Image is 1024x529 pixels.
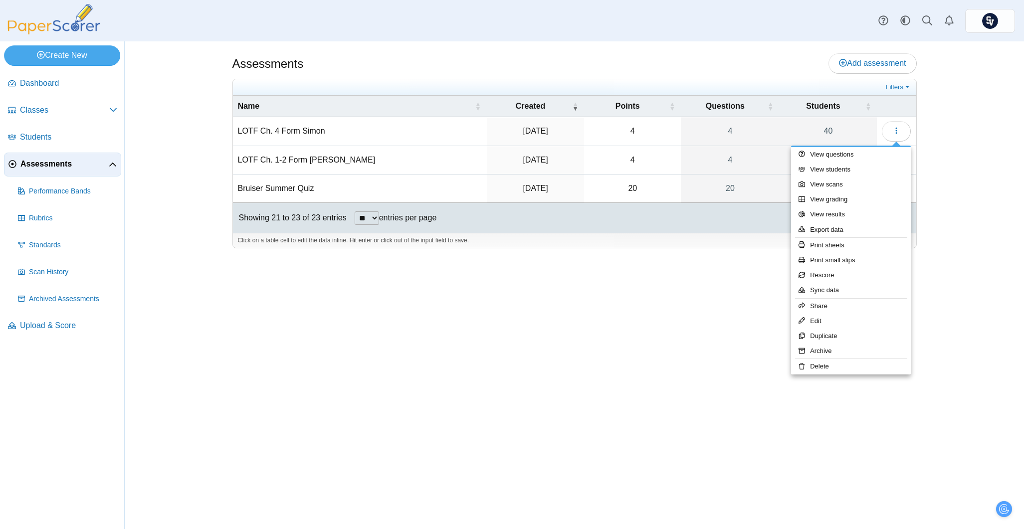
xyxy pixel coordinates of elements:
[20,105,109,116] span: Classes
[791,283,911,298] a: Sync data
[4,4,104,34] img: PaperScorer
[706,102,745,110] span: Questions
[681,117,779,145] a: 4
[20,132,117,143] span: Students
[828,53,916,73] a: Add assessment
[681,175,779,202] a: 20
[791,238,911,253] a: Print sheets
[982,13,998,29] span: Chris Paolelli
[791,222,911,237] a: Export data
[29,213,117,223] span: Rubrics
[791,344,911,358] a: Archive
[791,192,911,207] a: View grading
[233,117,487,146] td: LOTF Ch. 4 Form Simon
[839,59,906,67] span: Add assessment
[584,117,681,146] td: 4
[791,207,911,222] a: View results
[791,147,911,162] a: View questions
[4,45,120,65] a: Create New
[14,206,121,230] a: Rubrics
[14,179,121,203] a: Performance Bands
[4,27,104,36] a: PaperScorer
[4,126,121,150] a: Students
[379,213,437,222] label: entries per page
[615,102,640,110] span: Points
[523,156,548,164] time: Aug 29, 2024 at 7:51 AM
[4,153,121,176] a: Assessments
[779,175,877,202] a: 21
[4,99,121,123] a: Classes
[516,102,546,110] span: Created
[475,96,481,117] span: Name : Activate to sort
[20,159,109,170] span: Assessments
[806,102,840,110] span: Students
[584,175,681,203] td: 20
[791,299,911,314] a: Share
[767,96,773,117] span: Questions : Activate to sort
[238,102,260,110] span: Name
[791,314,911,329] a: Edit
[791,359,911,374] a: Delete
[572,96,578,117] span: Created : Activate to remove sorting
[791,253,911,268] a: Print small slips
[4,72,121,96] a: Dashboard
[779,146,877,174] a: 20
[4,314,121,338] a: Upload & Score
[20,320,117,331] span: Upload & Score
[523,127,548,135] time: Sep 2, 2024 at 11:18 PM
[883,82,914,92] a: Filters
[29,240,117,250] span: Standards
[791,268,911,283] a: Rescore
[938,10,960,32] a: Alerts
[14,287,121,311] a: Archived Assessments
[865,96,871,117] span: Students : Activate to sort
[791,329,911,344] a: Duplicate
[681,146,779,174] a: 4
[20,78,117,89] span: Dashboard
[523,184,548,192] time: Aug 12, 2024 at 4:02 PM
[233,146,487,175] td: LOTF Ch. 1-2 Form [PERSON_NAME]
[779,117,877,145] a: 40
[233,203,347,233] div: Showing 21 to 23 of 23 entries
[29,267,117,277] span: Scan History
[965,9,1015,33] a: ps.PvyhDibHWFIxMkTk
[232,55,304,72] h1: Assessments
[29,186,117,196] span: Performance Bands
[791,162,911,177] a: View students
[791,177,911,192] a: View scans
[233,175,487,203] td: Bruiser Summer Quiz
[29,294,117,304] span: Archived Assessments
[584,146,681,175] td: 4
[669,96,675,117] span: Points : Activate to sort
[14,233,121,257] a: Standards
[14,260,121,284] a: Scan History
[982,13,998,29] img: ps.PvyhDibHWFIxMkTk
[233,233,916,248] div: Click on a table cell to edit the data inline. Hit enter or click out of the input field to save.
